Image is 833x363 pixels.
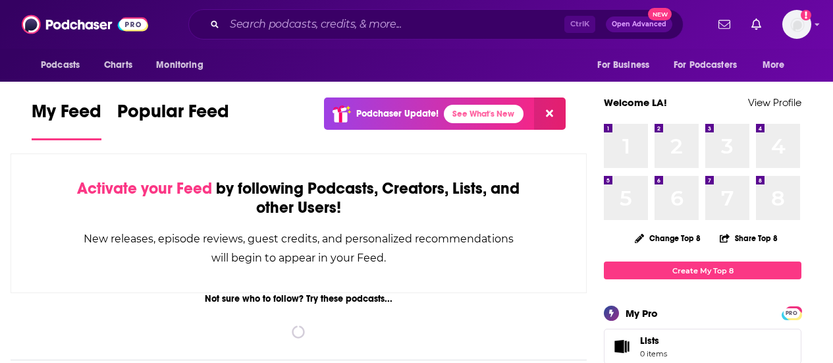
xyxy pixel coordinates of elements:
[713,13,736,36] a: Show notifications dropdown
[444,105,524,123] a: See What's New
[801,10,811,20] svg: Add a profile image
[147,53,220,78] button: open menu
[782,10,811,39] img: User Profile
[753,53,801,78] button: open menu
[640,349,667,358] span: 0 items
[156,56,203,74] span: Monitoring
[763,56,785,74] span: More
[746,13,766,36] a: Show notifications dropdown
[606,16,672,32] button: Open AdvancedNew
[188,9,684,40] div: Search podcasts, credits, & more...
[356,108,439,119] p: Podchaser Update!
[782,10,811,39] span: Logged in as laprteam
[11,293,587,304] div: Not sure who to follow? Try these podcasts...
[784,308,799,318] a: PRO
[588,53,666,78] button: open menu
[225,14,564,35] input: Search podcasts, credits, & more...
[32,100,101,140] a: My Feed
[117,100,229,140] a: Popular Feed
[77,229,520,267] div: New releases, episode reviews, guest credits, and personalized recommendations will begin to appe...
[626,307,658,320] div: My Pro
[77,179,520,217] div: by following Podcasts, Creators, Lists, and other Users!
[782,10,811,39] button: Show profile menu
[608,337,635,356] span: Lists
[612,21,666,28] span: Open Advanced
[41,56,80,74] span: Podcasts
[564,16,595,33] span: Ctrl K
[597,56,649,74] span: For Business
[117,100,229,130] span: Popular Feed
[665,53,756,78] button: open menu
[95,53,140,78] a: Charts
[627,230,709,246] button: Change Top 8
[719,225,778,251] button: Share Top 8
[674,56,737,74] span: For Podcasters
[604,96,667,109] a: Welcome LA!
[104,56,132,74] span: Charts
[32,53,97,78] button: open menu
[748,96,801,109] a: View Profile
[648,8,672,20] span: New
[604,262,801,279] a: Create My Top 8
[77,179,212,198] span: Activate your Feed
[32,100,101,130] span: My Feed
[22,12,148,37] img: Podchaser - Follow, Share and Rate Podcasts
[640,335,667,347] span: Lists
[640,335,659,347] span: Lists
